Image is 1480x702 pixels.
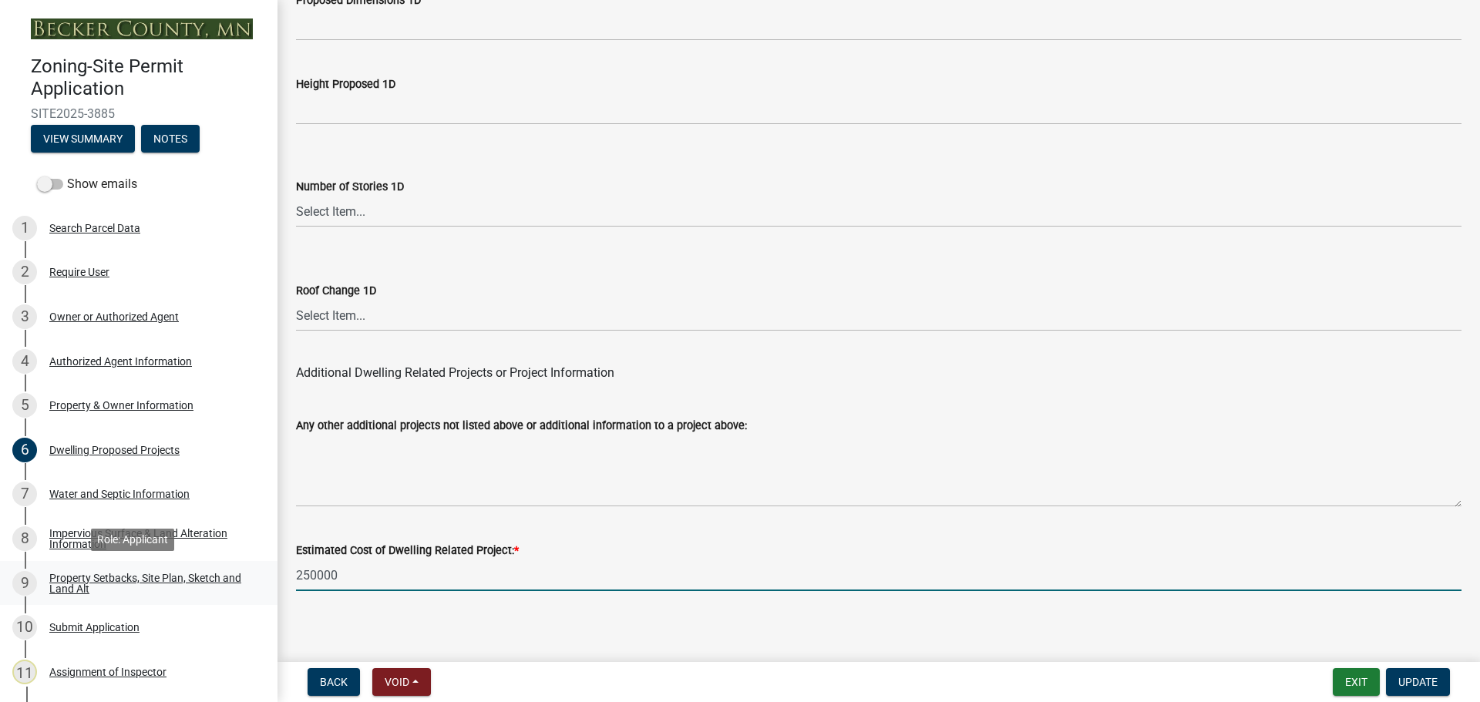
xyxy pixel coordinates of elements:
[1333,668,1380,696] button: Exit
[31,106,247,121] span: SITE2025-3885
[49,223,140,233] div: Search Parcel Data
[49,267,109,277] div: Require User
[1398,676,1438,688] span: Update
[296,182,404,193] label: Number of Stories 1D
[49,622,140,633] div: Submit Application
[1386,668,1450,696] button: Update
[49,489,190,499] div: Water and Septic Information
[372,668,431,696] button: Void
[12,349,37,374] div: 4
[296,421,747,432] label: Any other additional projects not listed above or additional information to a project above:
[31,18,253,39] img: Becker County, Minnesota
[49,573,253,594] div: Property Setbacks, Site Plan, Sketch and Land Alt
[12,482,37,506] div: 7
[12,438,37,462] div: 6
[12,304,37,329] div: 3
[12,526,37,551] div: 8
[49,400,193,411] div: Property & Owner Information
[320,676,348,688] span: Back
[49,311,179,322] div: Owner or Authorized Agent
[49,445,180,455] div: Dwelling Proposed Projects
[37,175,137,193] label: Show emails
[49,356,192,367] div: Authorized Agent Information
[296,546,519,556] label: Estimated Cost of Dwelling Related Project:
[12,615,37,640] div: 10
[296,79,395,90] label: Height Proposed 1D
[31,133,135,146] wm-modal-confirm: Summary
[308,668,360,696] button: Back
[31,125,135,153] button: View Summary
[296,364,1461,382] div: Additional Dwelling Related Projects or Project Information
[141,125,200,153] button: Notes
[49,528,253,549] div: Impervious Surface & Land Alteration Information
[296,286,376,297] label: Roof Change 1D
[49,667,166,677] div: Assignment of Inspector
[141,133,200,146] wm-modal-confirm: Notes
[12,660,37,684] div: 11
[385,676,409,688] span: Void
[91,529,174,551] div: Role: Applicant
[31,55,265,100] h4: Zoning-Site Permit Application
[12,260,37,284] div: 2
[12,571,37,596] div: 9
[12,393,37,418] div: 5
[12,216,37,240] div: 1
